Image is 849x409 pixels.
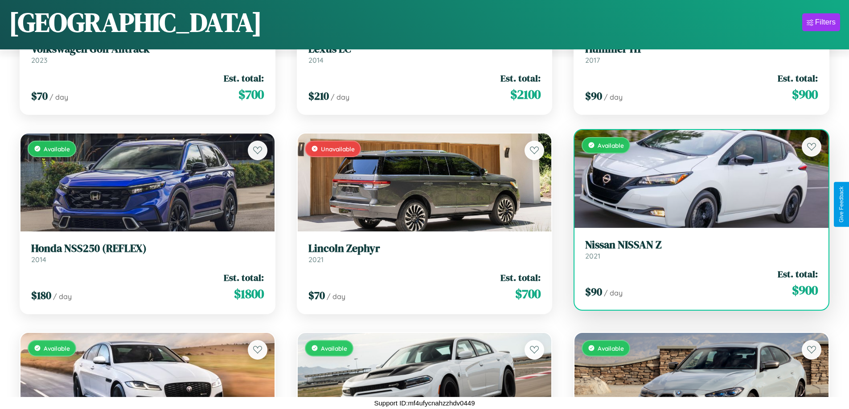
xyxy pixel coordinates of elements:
span: $ 180 [31,288,51,303]
span: Unavailable [321,145,355,153]
span: 2023 [31,56,47,65]
a: Volkswagen Golf Alltrack2023 [31,43,264,65]
p: Support ID: mf4ufycnahzzhdv0449 [374,397,475,409]
span: / day [604,288,623,297]
div: Filters [815,18,836,27]
span: / day [331,93,349,101]
span: 2017 [585,56,600,65]
span: Available [598,344,624,352]
span: Available [321,344,347,352]
span: $ 90 [585,89,602,103]
span: / day [604,93,623,101]
span: Est. total: [500,72,541,85]
a: Lincoln Zephyr2021 [308,242,541,264]
h3: Honda NSS250 (REFLEX) [31,242,264,255]
h3: Lincoln Zephyr [308,242,541,255]
span: $ 900 [792,281,818,299]
a: Lexus LC2014 [308,43,541,65]
span: $ 900 [792,85,818,103]
span: Est. total: [778,267,818,280]
h1: [GEOGRAPHIC_DATA] [9,4,262,40]
span: 2014 [31,255,46,264]
span: $ 1800 [234,285,264,303]
span: Est. total: [500,271,541,284]
span: $ 2100 [510,85,541,103]
span: $ 90 [585,284,602,299]
span: $ 70 [308,288,325,303]
h3: Volkswagen Golf Alltrack [31,43,264,56]
span: / day [327,292,345,301]
span: / day [53,292,72,301]
a: Honda NSS250 (REFLEX)2014 [31,242,264,264]
a: Nissan NISSAN Z2021 [585,239,818,260]
span: Est. total: [224,72,264,85]
div: Give Feedback [838,186,845,223]
span: / day [49,93,68,101]
span: $ 700 [515,285,541,303]
h3: Hummer H1 [585,43,818,56]
a: Hummer H12017 [585,43,818,65]
h3: Lexus LC [308,43,541,56]
span: Est. total: [778,72,818,85]
span: Available [598,142,624,149]
span: Est. total: [224,271,264,284]
span: 2021 [308,255,324,264]
span: 2021 [585,251,600,260]
span: Available [44,344,70,352]
h3: Nissan NISSAN Z [585,239,818,251]
span: $ 210 [308,89,329,103]
span: Available [44,145,70,153]
span: $ 700 [238,85,264,103]
span: $ 70 [31,89,48,103]
button: Filters [802,13,840,31]
span: 2014 [308,56,324,65]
